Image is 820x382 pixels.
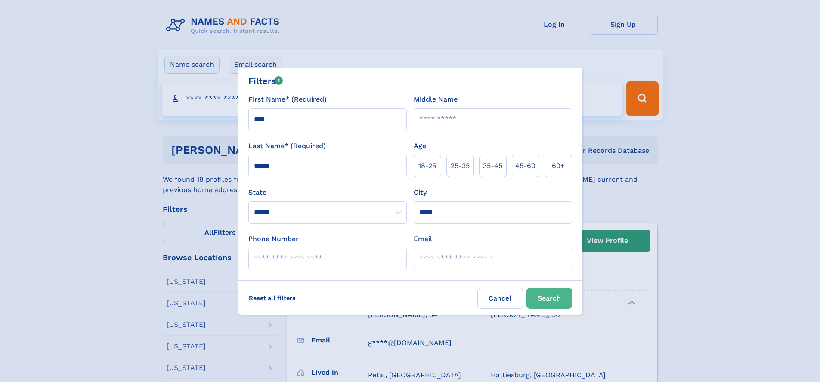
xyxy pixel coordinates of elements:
label: Last Name* (Required) [248,141,326,151]
label: First Name* (Required) [248,94,327,105]
span: 60+ [552,161,565,171]
span: 18‑25 [418,161,436,171]
span: 35‑45 [483,161,502,171]
div: Filters [248,75,283,87]
label: Reset all filters [243,288,301,308]
label: Age [414,141,426,151]
label: Phone Number [248,234,299,244]
span: 45‑60 [515,161,535,171]
button: Search [526,288,572,309]
label: Cancel [477,288,523,309]
label: Middle Name [414,94,458,105]
label: City [414,187,427,198]
label: Email [414,234,432,244]
span: 25‑35 [451,161,470,171]
label: State [248,187,407,198]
